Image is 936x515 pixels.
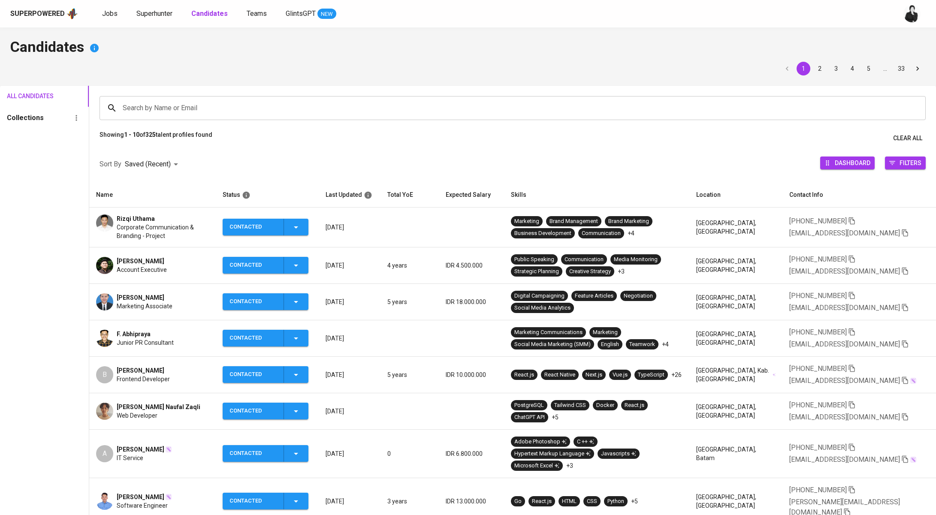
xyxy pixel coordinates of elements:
span: Jobs [102,9,118,18]
span: [PHONE_NUMBER] [789,401,847,409]
img: 65c1742199b25758e68f171a88e4092c.jpg [96,214,113,232]
button: Contacted [223,257,308,274]
div: Strategic Planning [514,268,559,276]
button: Go to next page [911,62,924,75]
p: +5 [552,413,559,422]
div: [GEOGRAPHIC_DATA], [GEOGRAPHIC_DATA] [696,330,776,347]
th: Contact Info [782,183,936,208]
div: [GEOGRAPHIC_DATA], Kab. [GEOGRAPHIC_DATA] [696,366,776,383]
span: Software Engineer [117,501,168,510]
button: Go to page 2 [813,62,827,75]
div: Saved (Recent) [125,157,181,172]
p: Showing of talent profiles found [100,130,212,146]
button: Contacted [223,445,308,462]
div: React.js [514,371,534,379]
div: Feature Articles [575,292,613,300]
div: … [878,64,892,73]
b: Candidates [191,9,228,18]
span: Marketing Associate [117,302,172,310]
b: 1 - 10 [124,131,139,138]
th: Last Updated [319,183,380,208]
div: [GEOGRAPHIC_DATA], [GEOGRAPHIC_DATA] [696,219,776,236]
div: Python [607,497,624,506]
button: Contacted [223,366,308,383]
p: +3 [618,267,625,276]
nav: pagination navigation [779,62,926,75]
span: Filters [900,157,921,169]
span: F. Abhipraya [117,330,151,338]
p: [DATE] [326,298,374,306]
span: [EMAIL_ADDRESS][DOMAIN_NAME] [789,304,900,312]
th: Expected Salary [439,183,504,208]
div: Superpowered [10,9,65,19]
button: Go to page 4 [845,62,859,75]
span: Account Executive [117,265,167,274]
img: app logo [66,7,78,20]
p: 4 years [387,261,432,270]
p: +4 [662,340,669,349]
div: Business Development [514,229,571,238]
div: [GEOGRAPHIC_DATA], [GEOGRAPHIC_DATA] [696,403,776,420]
span: [PHONE_NUMBER] [789,443,847,452]
h4: Candidates [10,38,926,58]
div: Digital Campaigning [514,292,565,300]
div: [GEOGRAPHIC_DATA], [GEOGRAPHIC_DATA] [696,493,776,510]
span: Frontend Developer [117,375,170,383]
div: React Native [544,371,575,379]
button: Contacted [223,493,308,509]
div: Javascripts [601,450,636,458]
button: Filters [885,157,926,169]
div: Tailwind CSS [554,401,586,410]
span: [PHONE_NUMBER] [789,292,847,300]
div: Brand Marketing [608,217,649,226]
span: [PHONE_NUMBER] [789,255,847,263]
span: Rizqi Uthama [117,214,155,223]
div: Docker [596,401,614,410]
p: IDR 10.000.000 [446,370,497,379]
p: [DATE] [326,407,374,416]
span: [EMAIL_ADDRESS][DOMAIN_NAME] [789,340,900,348]
a: Teams [247,9,269,19]
div: Contacted [229,493,277,509]
p: 3 years [387,497,432,506]
span: [PHONE_NUMBER] [789,364,847,373]
span: Superhunter [136,9,172,18]
span: [EMAIL_ADDRESS][DOMAIN_NAME] [789,267,900,275]
div: English [601,340,619,349]
div: Contacted [229,330,277,346]
span: [PHONE_NUMBER] [789,217,847,225]
p: +26 [671,370,682,379]
button: Contacted [223,219,308,235]
button: Go to page 3 [829,62,843,75]
button: Go to page 33 [894,62,908,75]
div: ChatGPT API [514,413,545,422]
p: [DATE] [326,223,374,232]
div: A [96,445,113,462]
img: magic_wand.svg [165,446,172,453]
div: Negotiation [624,292,653,300]
span: [PERSON_NAME] Naufal Zaqli [117,403,200,411]
div: Brand Management [550,217,598,226]
div: [GEOGRAPHIC_DATA], Batam [696,445,776,462]
p: 5 years [387,298,432,306]
div: Media Monitoring [614,256,658,264]
div: B [96,366,113,383]
button: Contacted [223,293,308,310]
button: Clear All [890,130,926,146]
div: Communication [565,256,604,264]
div: Public Speaking [514,256,554,264]
div: Contacted [229,445,277,462]
span: Corporate Communication & Branding - Project [117,223,209,240]
div: Next.js [586,371,602,379]
img: medwi@glints.com [903,5,921,22]
div: Hypertext Markup Language [514,450,591,458]
span: IT Service [117,454,143,462]
div: Go [514,497,522,506]
a: GlintsGPT NEW [286,9,336,19]
span: Teams [247,9,267,18]
div: Marketing Communications [514,328,583,337]
b: 325 [145,131,156,138]
p: 5 years [387,370,432,379]
p: +5 [631,497,638,506]
button: page 1 [797,62,810,75]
